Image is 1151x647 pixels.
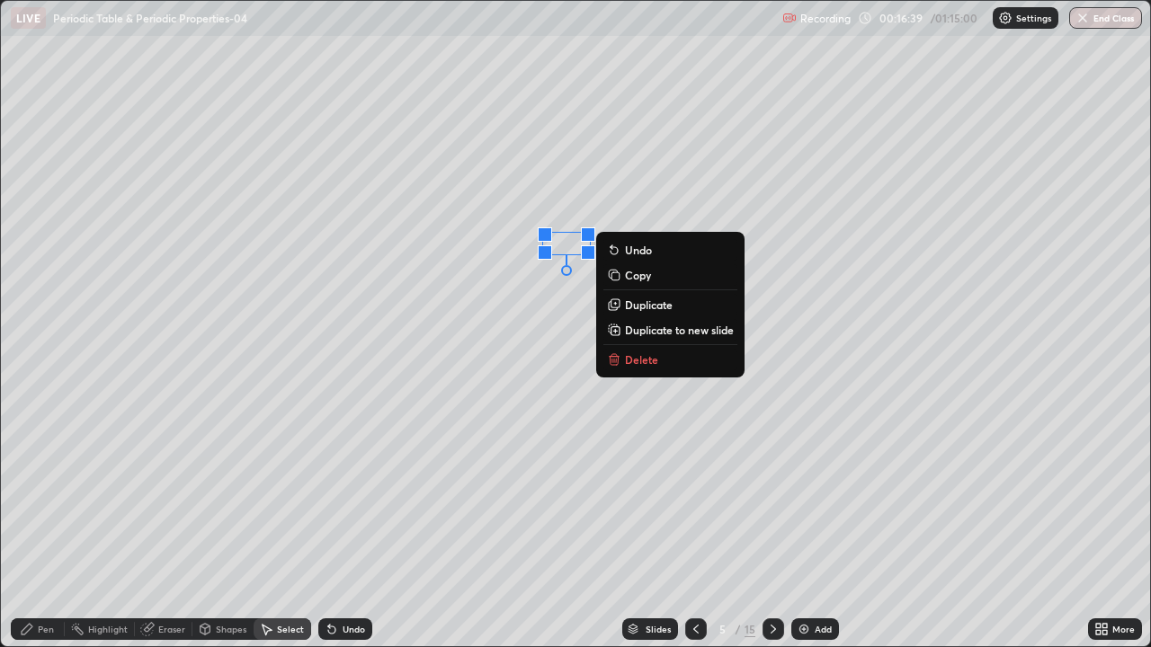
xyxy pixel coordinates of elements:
p: Recording [800,12,851,25]
div: 15 [745,621,755,637]
p: Duplicate [625,297,673,312]
button: Duplicate [603,294,737,315]
div: Add [815,625,832,634]
p: Settings [1016,13,1051,22]
img: class-settings-icons [998,11,1013,25]
button: Copy [603,264,737,286]
p: Delete [625,352,658,367]
div: Undo [343,625,365,634]
img: end-class-cross [1075,11,1090,25]
p: Copy [625,268,651,282]
button: End Class [1069,7,1142,29]
div: Select [277,625,304,634]
div: Shapes [216,625,246,634]
p: Periodic Table & Periodic Properties-04 [53,11,247,25]
div: More [1112,625,1135,634]
p: Duplicate to new slide [625,323,734,337]
img: recording.375f2c34.svg [782,11,797,25]
img: add-slide-button [797,622,811,636]
div: Highlight [88,625,128,634]
button: Duplicate to new slide [603,319,737,341]
div: Pen [38,625,54,634]
div: Eraser [158,625,185,634]
button: Delete [603,349,737,370]
div: 5 [714,624,732,634]
div: Slides [646,625,671,634]
p: Undo [625,243,652,257]
div: / [736,624,741,634]
p: LIVE [16,11,40,25]
button: Undo [603,239,737,261]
